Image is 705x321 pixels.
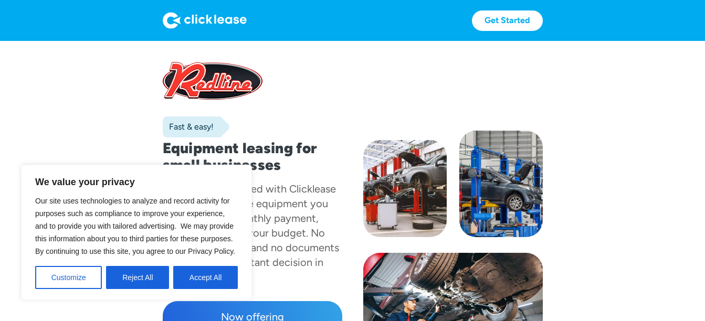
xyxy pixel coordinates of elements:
[163,122,214,132] div: Fast & easy!
[173,266,238,289] button: Accept All
[35,197,235,255] span: Our site uses technologies to analyze and record activity for purposes such as compliance to impr...
[35,266,102,289] button: Customize
[163,12,247,29] img: Logo
[472,10,543,31] a: Get Started
[21,165,252,300] div: We value your privacy
[35,176,238,188] p: We value your privacy
[163,140,342,173] h1: Equipment leasing for small businesses
[106,266,169,289] button: Reject All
